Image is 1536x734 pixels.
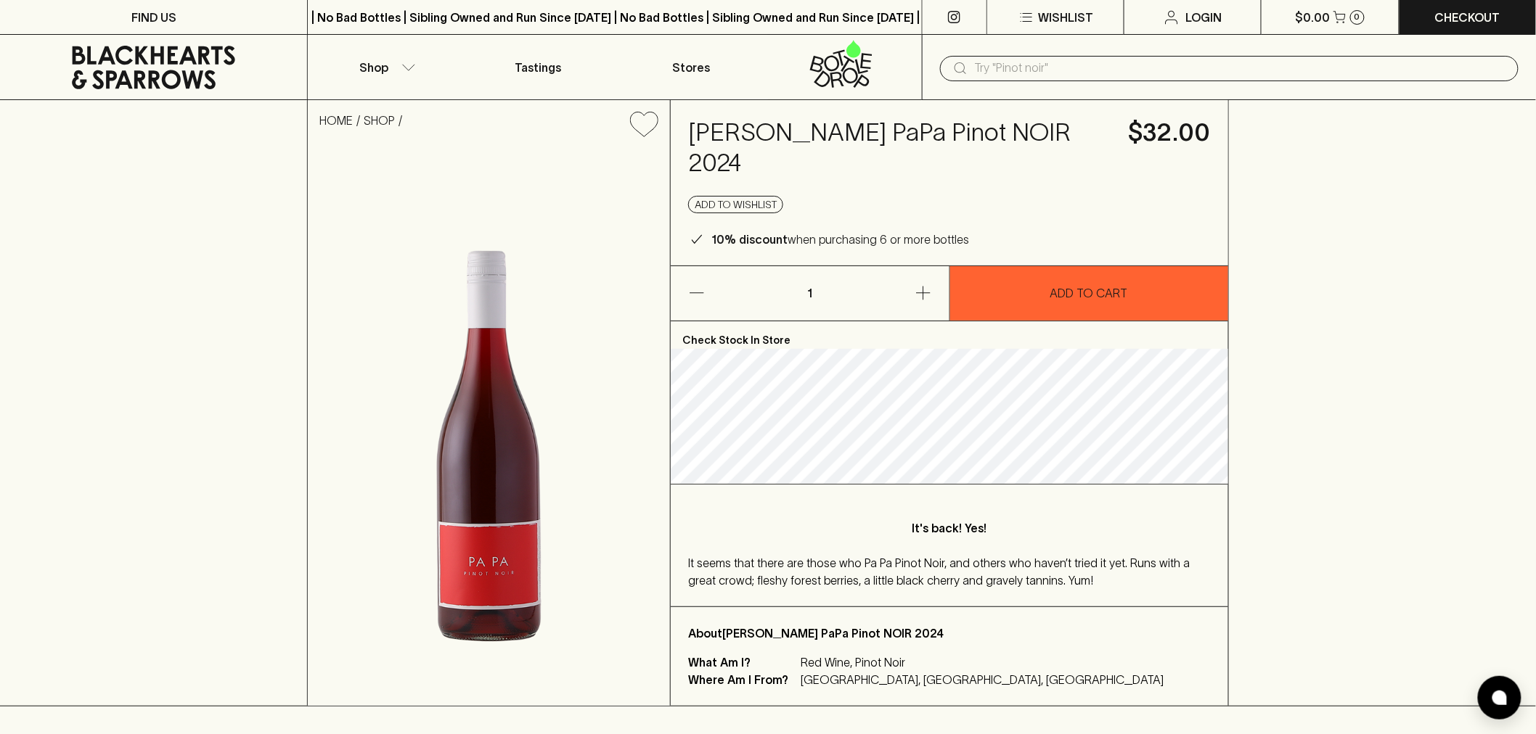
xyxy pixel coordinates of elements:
[717,519,1182,537] p: It's back! Yes!
[975,57,1507,80] input: Try "Pinot noir"
[801,671,1164,688] p: [GEOGRAPHIC_DATA], [GEOGRAPHIC_DATA], [GEOGRAPHIC_DATA]
[711,231,969,248] p: when purchasing 6 or more bottles
[671,321,1228,349] p: Check Stock In Store
[1050,284,1128,302] p: ADD TO CART
[515,59,561,76] p: Tastings
[1492,690,1507,705] img: bubble-icon
[793,266,828,321] p: 1
[1296,9,1331,26] p: $0.00
[308,149,670,706] img: 22027.png
[615,35,768,99] a: Stores
[1355,13,1360,21] p: 0
[688,653,797,671] p: What Am I?
[624,106,664,143] button: Add to wishlist
[711,233,788,246] b: 10% discount
[673,59,711,76] p: Stores
[688,117,1111,178] h4: [PERSON_NAME] PaPa Pinot NOIR 2024
[688,556,1190,587] span: It seems that there are those who Pa Pa Pinot Noir, and others who haven’t tried it yet. Runs wit...
[1435,9,1500,26] p: Checkout
[319,114,353,127] a: HOME
[801,653,1164,671] p: Red Wine, Pinot Noir
[308,35,461,99] button: Shop
[364,114,395,127] a: SHOP
[462,35,615,99] a: Tastings
[359,59,388,76] p: Shop
[131,9,176,26] p: FIND US
[1038,9,1093,26] p: Wishlist
[1129,117,1211,148] h4: $32.00
[688,196,783,213] button: Add to wishlist
[688,624,1211,642] p: About [PERSON_NAME] PaPa Pinot NOIR 2024
[688,671,797,688] p: Where Am I From?
[1186,9,1222,26] p: Login
[950,266,1228,321] button: ADD TO CART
